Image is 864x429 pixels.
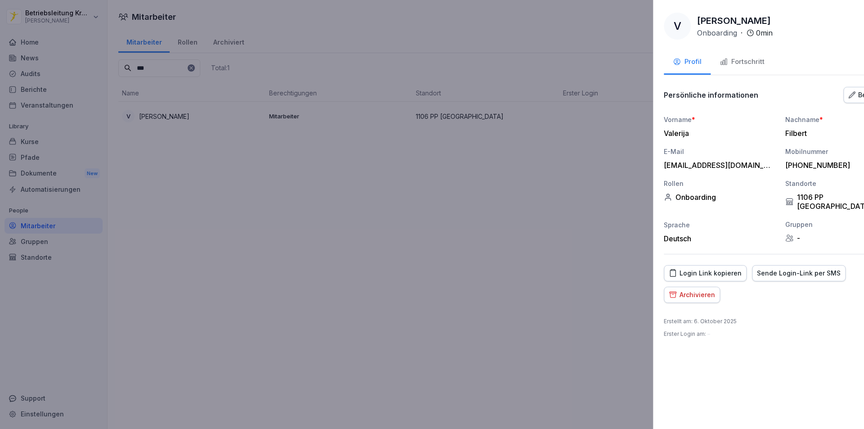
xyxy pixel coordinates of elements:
button: Profil [664,50,711,75]
div: Sende Login-Link per SMS [757,268,841,278]
div: [EMAIL_ADDRESS][DOMAIN_NAME] [664,161,772,170]
div: Rollen [664,179,776,188]
div: Fortschritt [720,57,765,67]
p: 0 min [756,27,773,38]
div: · [697,27,773,38]
button: Archivieren [664,287,720,303]
button: Fortschritt [711,50,774,75]
p: Persönliche informationen [664,90,758,99]
div: Valerija [664,129,772,138]
div: Deutsch [664,234,776,243]
div: V [664,13,691,40]
div: Sprache [664,220,776,230]
p: Onboarding [697,27,737,38]
p: [PERSON_NAME] [697,14,771,27]
div: Onboarding [664,193,776,202]
button: Login Link kopieren [664,265,747,281]
div: Profil [673,57,702,67]
div: Archivieren [669,290,715,300]
span: – [707,330,710,337]
div: E-Mail [664,147,776,156]
div: Login Link kopieren [669,268,742,278]
div: Vorname [664,115,776,124]
p: Erstellt am : 6. Oktober 2025 [664,317,737,325]
p: Erster Login am : [664,330,710,338]
button: Sende Login-Link per SMS [752,265,846,281]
